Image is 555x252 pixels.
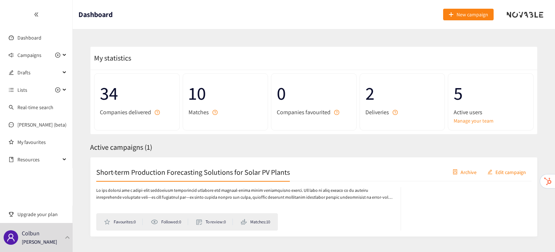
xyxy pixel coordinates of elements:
[17,207,67,222] span: Upgrade your plan
[454,117,528,125] a: Manage your team
[9,70,14,75] span: edit
[17,34,41,41] a: Dashboard
[212,110,218,115] span: question-circle
[100,79,174,108] span: 34
[96,187,393,201] p: Lo ips dolorsi ame c adipi-elit seddoeiusm temporincid utlabore etd magnaal-enima minim veniamqui...
[189,79,263,108] span: 10
[22,229,40,238] p: Colbun
[7,233,15,242] span: user
[155,110,160,115] span: question-circle
[9,212,14,217] span: trophy
[17,135,67,149] a: My favourites
[34,12,39,17] span: double-left
[443,9,494,20] button: plusNew campaign
[393,110,398,115] span: question-circle
[495,168,526,176] span: Edit campaign
[9,87,14,92] span: unordered-list
[241,219,270,225] li: Matches: 10
[90,157,538,237] a: Short-term Production Forecasting Solutions for Solar PV PlantscontainerArchiveeditEdit campaignL...
[365,79,439,108] span: 2
[90,142,152,152] span: Active campaigns ( 1 )
[277,108,331,117] span: Companies favourited
[104,219,143,225] li: Favourites: 0
[454,79,528,108] span: 5
[453,169,458,175] span: container
[454,108,482,117] span: Active users
[17,152,60,167] span: Resources
[17,104,53,111] a: Real-time search
[457,11,488,18] span: New campaign
[461,168,477,176] span: Archive
[189,108,209,117] span: Matches
[277,79,351,108] span: 0
[447,166,482,178] button: containerArchive
[17,83,27,97] span: Lists
[487,169,493,175] span: edit
[100,108,151,117] span: Companies delivered
[196,219,233,225] li: To review: 0
[365,108,389,117] span: Deliveries
[519,217,555,252] iframe: Chat Widget
[22,238,57,246] p: [PERSON_NAME]
[55,87,60,92] span: plus-circle
[17,48,41,62] span: Campaigns
[9,53,14,58] span: sound
[482,166,531,178] button: editEdit campaign
[449,12,454,18] span: plus
[55,53,60,58] span: plus-circle
[9,157,14,162] span: book
[151,219,188,225] li: Followed: 0
[17,121,66,128] a: [PERSON_NAME] (beta)
[17,65,60,80] span: Drafts
[96,167,290,177] h2: Short-term Production Forecasting Solutions for Solar PV Plants
[334,110,339,115] span: question-circle
[90,53,131,63] span: My statistics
